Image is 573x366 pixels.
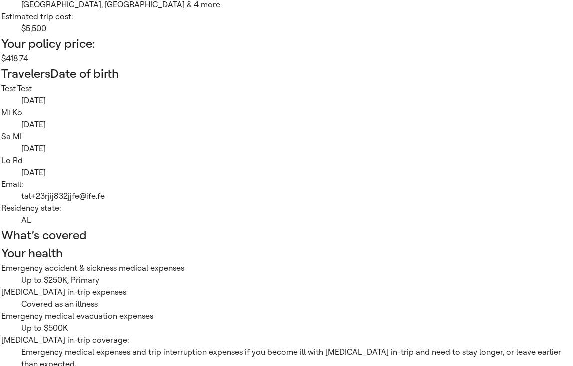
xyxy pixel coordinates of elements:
span: . 74 [18,54,28,63]
dt: Emergency accident & sickness medical expenses [1,262,572,274]
dt: Email: [1,179,572,190]
h2: What’s covered [1,226,572,244]
dd: [DATE] [21,143,572,155]
dt: Residency state: [1,202,572,214]
dt: [MEDICAL_DATA] in-trip coverage: [1,334,572,346]
dd: AL [21,214,572,226]
h2: Your policy price: [1,35,572,53]
dt: Emergency medical evacuation expenses [1,310,572,322]
dt: Test Test [1,83,572,95]
dd: $5,500 [21,23,572,35]
dd: [DATE] [21,167,572,179]
dd: tal+23rjij832jjfe@ife.fe [21,190,572,202]
h2: Your health [1,244,572,262]
dt: Lo Rd [1,155,572,167]
dt: Mi Ko [1,107,572,119]
h2: Travelers [1,65,572,83]
dt: Estimated trip cost: [1,11,572,23]
span: Date of birth [50,67,119,81]
dd: [DATE] [21,95,572,107]
dt: [MEDICAL_DATA] in-trip expenses [1,286,572,298]
div: 418 [1,53,572,65]
dd: [DATE] [21,119,572,131]
dd: Up to $250K, Primary [21,274,572,286]
dd: Up to $500K [21,322,572,334]
dt: Sa MI [1,131,572,143]
span: $ [1,54,6,63]
dd: Covered as an illness [21,298,572,310]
